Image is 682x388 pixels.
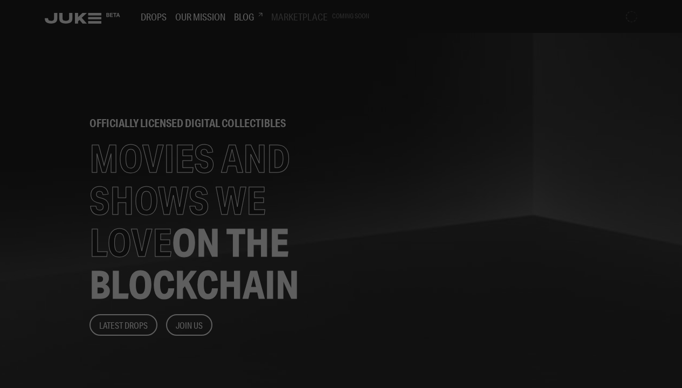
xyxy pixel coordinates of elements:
[166,314,212,336] button: Join Us
[141,11,167,23] h3: Drops
[89,118,326,129] h2: officially licensed digital collectibles
[89,137,326,306] h1: MOVIES AND SHOWS WE LOVE
[89,219,299,308] span: ON THE BLOCKCHAIN
[234,11,263,23] h3: Blog
[89,314,157,336] button: Latest Drops
[175,11,225,23] h3: Our Mission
